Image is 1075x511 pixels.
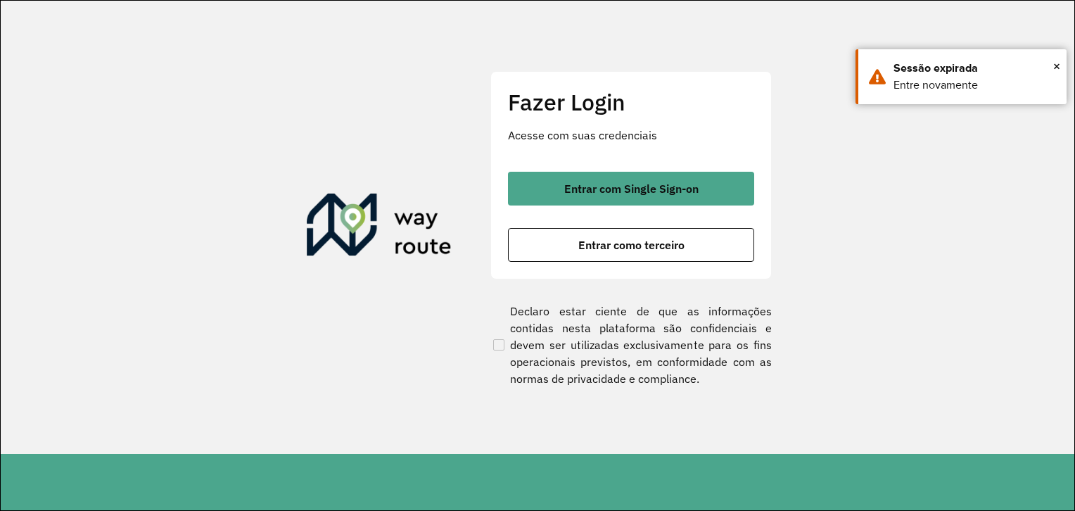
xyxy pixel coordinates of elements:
div: Sessão expirada [893,60,1056,77]
div: Entre novamente [893,77,1056,94]
span: × [1053,56,1060,77]
label: Declaro estar ciente de que as informações contidas nesta plataforma são confidenciais e devem se... [490,303,772,387]
span: Entrar com Single Sign-on [564,183,699,194]
button: button [508,172,754,206]
span: Entrar como terceiro [578,239,685,251]
img: Roteirizador AmbevTech [307,194,452,261]
button: Close [1053,56,1060,77]
h2: Fazer Login [508,89,754,115]
p: Acesse com suas credenciais [508,127,754,144]
button: button [508,228,754,262]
